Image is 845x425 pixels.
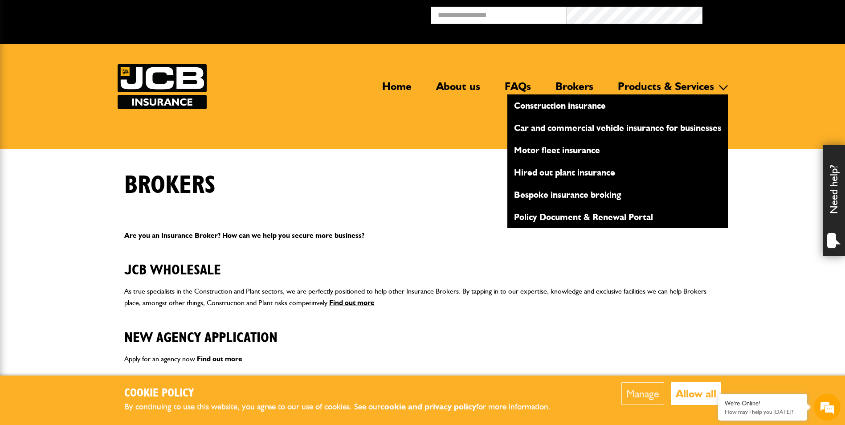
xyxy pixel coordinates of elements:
[702,7,838,20] button: Broker Login
[124,353,721,365] p: Apply for an agency now. ...
[611,80,721,100] a: Products & Services
[124,171,216,200] h1: Brokers
[12,135,163,155] input: Enter your phone number
[507,187,728,202] a: Bespoke insurance broking
[498,80,538,100] a: FAQs
[12,109,163,128] input: Enter your email address
[621,382,664,405] button: Manage
[507,98,728,113] a: Construction insurance
[197,355,242,363] a: Find out more
[12,82,163,102] input: Enter your last name
[118,64,207,109] img: JCB Insurance Services logo
[376,80,418,100] a: Home
[12,161,163,267] textarea: Type your message and hit 'Enter'
[380,401,476,412] a: cookie and privacy policy
[507,165,728,180] a: Hired out plant insurance
[549,80,600,100] a: Brokers
[823,145,845,256] div: Need help?
[15,49,37,62] img: d_20077148190_company_1631870298795_20077148190
[507,209,728,225] a: Policy Document & Renewal Portal
[671,382,721,405] button: Allow all
[124,230,721,241] p: Are you an Insurance Broker? How can we help you secure more business?
[124,316,721,346] h2: New Agency Application
[429,80,487,100] a: About us
[118,64,207,109] a: JCB Insurance Services
[124,387,565,400] h2: Cookie Policy
[725,409,800,415] p: How may I help you today?
[725,400,800,407] div: We're Online!
[146,4,167,26] div: Minimize live chat window
[124,400,565,414] p: By continuing to use this website, you agree to our use of cookies. See our for more information.
[124,372,721,402] h2: Our Products
[329,298,375,307] a: Find out more
[46,50,150,61] div: Chat with us now
[507,143,728,158] a: Motor fleet insurance
[121,274,162,286] em: Start Chat
[507,120,728,135] a: Car and commercial vehicle insurance for businesses
[124,286,721,308] p: As true specialists in the Construction and Plant sectors, we are perfectly positioned to help ot...
[124,248,721,278] h2: JCB Wholesale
